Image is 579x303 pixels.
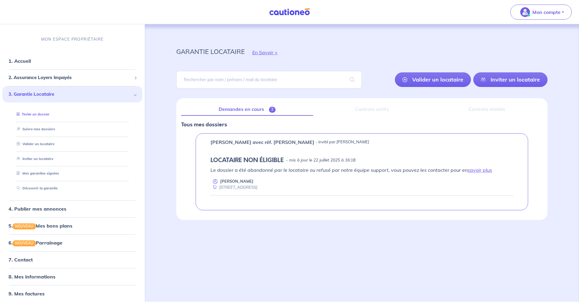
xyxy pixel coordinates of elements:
a: Mes garanties signées [14,171,59,175]
p: [PERSON_NAME] avec réf. [PERSON_NAME] [210,138,314,146]
div: [STREET_ADDRESS] [210,185,257,190]
a: 8. Mes informations [8,274,55,280]
p: Tous mes dossiers [181,121,543,128]
div: state: ARCHIVED, Context: IN-LANDLORD,IN-LANDLORD-NO-CERTIFICATE [210,157,513,164]
div: Tester un dossier [10,109,135,119]
div: 4. Publier mes annonces [2,203,142,215]
p: Mon compte [532,8,561,16]
div: Mes garanties signées [10,168,135,178]
a: 9. Mes factures [8,291,45,297]
em: Le dossier a été abandonné par le locataire ou refusé par notre équipe support, vous pouvez les c... [210,167,492,173]
div: 1. Accueil [2,55,142,67]
button: En Savoir + [245,44,285,61]
a: Suivre mes dossiers [14,127,55,131]
div: Inviter un locataire [10,154,135,164]
p: MON ESPACE PROPRIÉTAIRE [41,36,104,42]
div: Suivre mes dossiers [10,124,135,134]
div: 9. Mes factures [2,288,142,300]
a: 4. Publier mes annonces [8,206,66,212]
img: illu_account_valid_menu.svg [520,7,530,17]
a: Découvrir la garantie [14,186,58,190]
div: 2. Assurance Loyers Impayés [2,72,142,84]
a: Tester un dossier [14,112,49,116]
a: 7. Contact [8,257,33,263]
p: garantie locataire [176,46,245,57]
a: 6.NOUVEAUParrainage [8,240,62,246]
div: Découvrir la garantie [10,183,135,193]
span: 3. Garantie Locataire [8,91,132,98]
span: 2. Assurance Loyers Impayés [8,74,132,81]
div: 7. Contact [2,254,142,266]
a: Valider un locataire [395,72,471,87]
div: 6.NOUVEAUParrainage [2,237,142,249]
span: search [342,71,362,88]
a: 5.NOUVEAUMes bons plans [8,223,72,229]
a: savoir plus [468,167,492,173]
div: 3. Garantie Locataire [2,86,142,103]
a: Valider un locataire [14,142,55,146]
a: Demandes en cours3 [181,103,313,116]
button: illu_account_valid_menu.svgMon compte [510,5,572,20]
p: [PERSON_NAME] [220,178,253,184]
a: Inviter un locataire [473,72,548,87]
img: Cautioneo [267,8,312,16]
a: Inviter un locataire [14,157,53,161]
input: Rechercher par nom / prénom / mail du locataire [176,71,362,88]
div: Valider un locataire [10,139,135,149]
p: - invité par [PERSON_NAME] [316,139,369,145]
h5: LOCATAIRE NON ÉLIGIBLE [210,157,284,164]
p: - mis à jour le 22 juillet 2025 à 16:18 [286,157,356,163]
div: 5.NOUVEAUMes bons plans [2,220,142,232]
span: 3 [269,107,276,113]
a: 1. Accueil [8,58,31,64]
div: 8. Mes informations [2,271,142,283]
